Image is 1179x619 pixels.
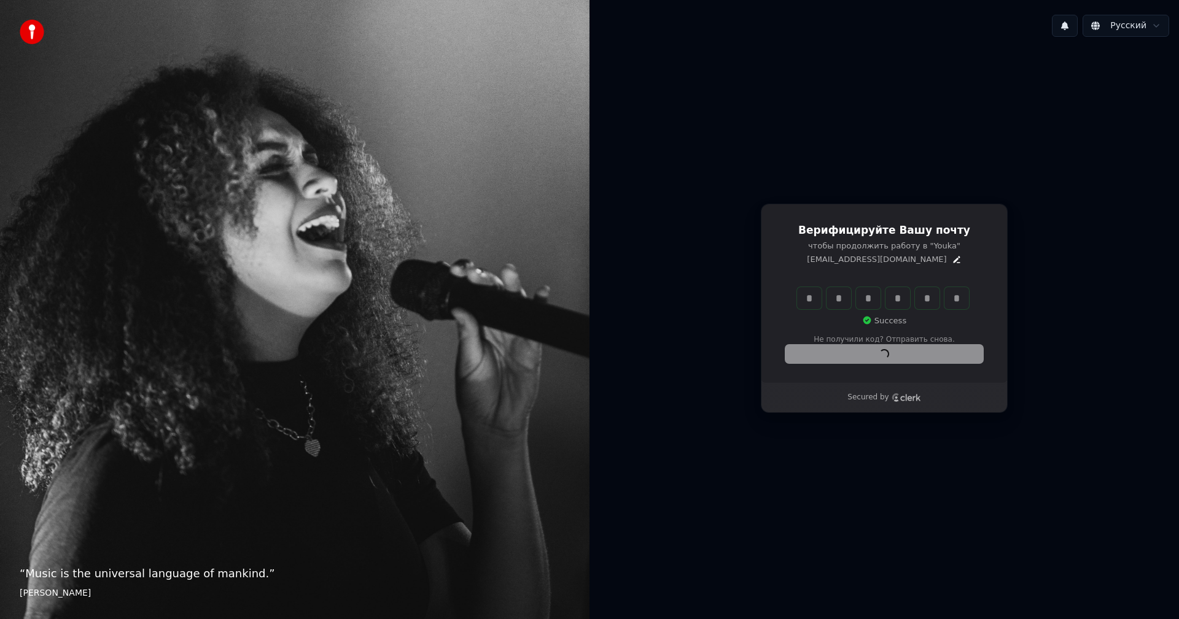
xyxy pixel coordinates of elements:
[952,255,962,264] button: Edit
[795,285,971,312] div: Verification code input
[785,223,983,238] h1: Верифицируйте Вашу почту
[20,565,570,582] p: “ Music is the universal language of mankind. ”
[20,20,44,44] img: youka
[785,240,983,252] p: чтобы продолжить работу в "Youka"
[847,393,889,402] p: Secured by
[807,254,946,265] p: [EMAIL_ADDRESS][DOMAIN_NAME]
[862,315,906,326] p: Success
[892,393,921,402] a: Clerk logo
[20,587,570,599] footer: [PERSON_NAME]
